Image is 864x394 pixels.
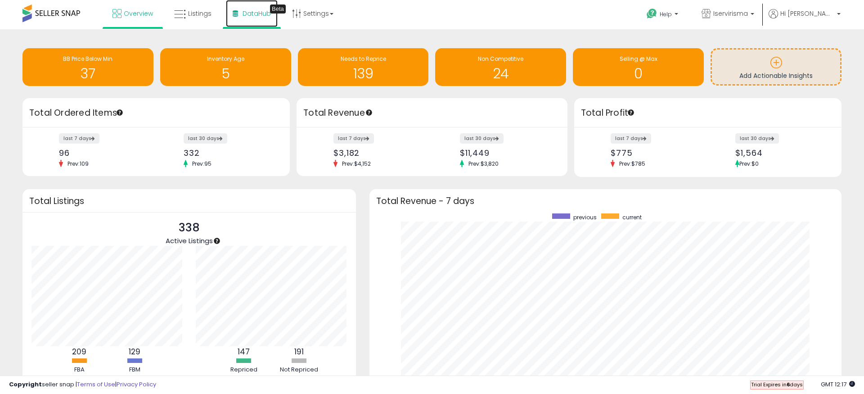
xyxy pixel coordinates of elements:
span: Trial Expires in days [751,381,803,388]
a: Add Actionable Insights [712,50,840,84]
b: 147 [238,346,250,357]
label: last 30 days [735,133,779,144]
span: Needs to Reprice [341,55,386,63]
div: $1,564 [735,148,826,158]
b: 6 [787,381,790,388]
h3: Total Revenue - 7 days [376,198,835,204]
span: DataHub [243,9,271,18]
a: Selling @ Max 0 [573,48,704,86]
h1: 5 [165,66,287,81]
div: FBA [52,366,106,374]
div: Tooltip anchor [365,109,373,117]
div: seller snap | | [9,380,156,389]
span: Prev: 109 [63,160,93,168]
div: FBM [108,366,162,374]
h1: 24 [440,66,562,81]
a: Non Competitive 24 [435,48,566,86]
span: Prev: $785 [615,160,650,168]
span: Overview [124,9,153,18]
h3: Total Ordered Items [29,107,283,119]
label: last 7 days [611,133,651,144]
span: Active Listings [166,236,213,245]
span: Prev: $4,152 [337,160,375,168]
span: BB Price Below Min [63,55,112,63]
label: last 7 days [333,133,374,144]
span: Prev: 95 [188,160,216,168]
a: Needs to Reprice 139 [298,48,429,86]
a: Inventory Age 5 [160,48,291,86]
b: 129 [129,346,140,357]
div: $11,449 [460,148,552,158]
span: previous [573,213,597,221]
div: Tooltip anchor [627,109,635,117]
a: Terms of Use [77,380,115,389]
label: last 30 days [184,133,227,144]
div: Tooltip anchor [270,5,286,14]
span: Hi [PERSON_NAME] [780,9,834,18]
span: current [622,213,642,221]
span: Non Competitive [478,55,523,63]
div: 332 [184,148,274,158]
div: Tooltip anchor [213,237,221,245]
span: Selling @ Max [620,55,657,63]
span: Help [660,10,672,18]
span: Prev: $3,820 [464,160,503,168]
h1: 0 [577,66,699,81]
b: 209 [72,346,86,357]
span: Add Actionable Insights [739,71,813,80]
label: last 30 days [460,133,504,144]
span: Inventory Age [207,55,244,63]
div: Tooltip anchor [116,109,124,117]
h1: 139 [302,66,424,81]
span: Prev: $0 [739,160,759,168]
div: $775 [611,148,701,158]
b: 191 [294,346,304,357]
div: Repriced [217,366,271,374]
a: BB Price Below Min 37 [22,48,153,86]
h3: Total Listings [29,198,349,204]
p: 338 [166,219,213,236]
span: Iservirisma [713,9,748,18]
a: Help [639,1,687,29]
span: Listings [188,9,211,18]
a: Hi [PERSON_NAME] [769,9,841,29]
i: Get Help [646,8,657,19]
label: last 7 days [59,133,99,144]
span: 2025-10-14 12:17 GMT [821,380,855,389]
div: 96 [59,148,149,158]
h3: Total Profit [581,107,835,119]
div: $3,182 [333,148,425,158]
strong: Copyright [9,380,42,389]
div: Not Repriced [272,366,326,374]
a: Privacy Policy [117,380,156,389]
h1: 37 [27,66,149,81]
h3: Total Revenue [303,107,561,119]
